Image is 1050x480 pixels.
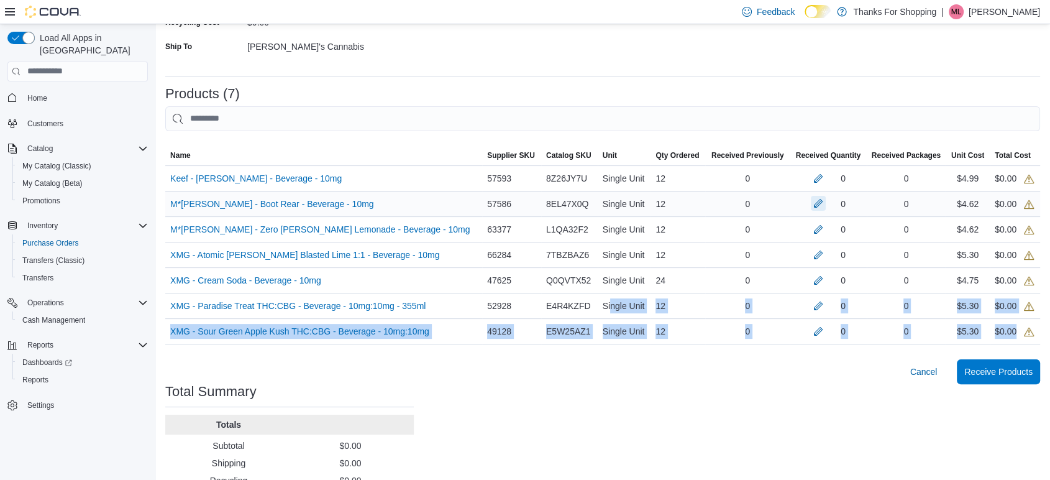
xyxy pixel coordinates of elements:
span: My Catalog (Classic) [22,161,91,171]
span: Reports [22,338,148,353]
span: Dashboards [22,358,72,367]
span: Received Quantity [796,150,861,160]
div: Single Unit [598,242,651,267]
nav: Complex example [7,84,148,447]
div: 24 [651,268,705,293]
div: 0 [867,192,946,216]
span: Load All Apps in [GEOGRAPHIC_DATA] [35,32,148,57]
span: Catalog SKU [546,150,591,160]
a: My Catalog (Classic) [17,159,96,173]
button: Transfers [12,269,153,287]
button: Promotions [12,192,153,210]
span: 8EL47X0Q [546,196,589,211]
span: Cash Management [17,313,148,328]
span: Feedback [757,6,795,18]
a: Customers [22,116,68,131]
span: Purchase Orders [22,238,79,248]
span: Catalog [27,144,53,154]
div: Single Unit [598,268,651,293]
a: Dashboards [12,354,153,371]
div: 12 [651,166,705,191]
div: 0 [705,192,790,216]
div: $4.62 [946,192,990,216]
label: Ship To [165,42,192,52]
div: 0 [841,298,846,313]
a: Keef - [PERSON_NAME] - Beverage - 10mg [170,171,342,186]
span: Transfers [22,273,53,283]
button: Cash Management [12,312,153,329]
span: 57593 [487,171,511,186]
div: 0 [867,268,946,293]
span: Reports [22,375,48,385]
button: Reports [12,371,153,389]
a: Settings [22,398,59,413]
span: Operations [22,295,148,310]
span: 57586 [487,196,511,211]
span: Catalog [22,141,148,156]
span: Transfers (Classic) [17,253,148,268]
span: ML [951,4,962,19]
button: Supplier SKU [482,145,541,165]
span: Dashboards [17,355,148,370]
span: Supplier SKU [487,150,535,160]
button: Catalog [22,141,58,156]
a: XMG - Sour Green Apple Kush THC:CBG - Beverage - 10mg:10mg [170,324,429,339]
button: Reports [2,336,153,354]
span: Transfers (Classic) [22,256,84,265]
button: Operations [2,294,153,312]
a: XMG - Atomic [PERSON_NAME] Blasted Lime 1:1 - Beverage - 10mg [170,247,439,262]
a: Reports [17,372,53,387]
div: $0.00 [995,273,1034,288]
div: 0 [867,217,946,242]
span: Promotions [22,196,60,206]
button: Catalog [2,140,153,157]
div: 0 [841,222,846,237]
a: Purchase Orders [17,236,84,251]
a: My Catalog (Beta) [17,176,88,191]
div: $0.00 [995,324,1034,339]
button: Purchase Orders [12,234,153,252]
p: Thanks For Shopping [853,4,936,19]
div: 12 [651,217,705,242]
button: My Catalog (Beta) [12,175,153,192]
span: Reports [17,372,148,387]
div: $5.30 [946,242,990,267]
button: Settings [2,396,153,414]
span: Received Previously [711,150,784,160]
span: 52928 [487,298,511,313]
div: $4.62 [946,217,990,242]
div: 0 [867,319,946,344]
button: Reports [22,338,58,353]
h3: Products (7) [165,86,240,101]
a: Transfers [17,270,58,285]
span: Transfers [17,270,148,285]
div: 12 [651,293,705,318]
p: Shipping [170,457,287,469]
span: L1QA32F2 [546,222,588,237]
span: Total Cost [995,150,1031,160]
a: XMG - Cream Soda - Beverage - 10mg [170,273,321,288]
button: Inventory [22,218,63,233]
div: Single Unit [598,192,651,216]
span: Home [22,90,148,106]
span: 8Z26JY7U [546,171,587,186]
div: Single Unit [598,166,651,191]
div: 0 [867,293,946,318]
div: 0 [705,268,790,293]
button: Receive Products [957,359,1040,384]
span: Qty Ordered [655,150,699,160]
a: M*[PERSON_NAME] - Zero [PERSON_NAME] Lemonade - Beverage - 10mg [170,222,470,237]
div: 0 [841,196,846,211]
span: Operations [27,298,64,308]
a: Dashboards [17,355,77,370]
span: Unit [603,150,617,160]
div: $5.30 [946,319,990,344]
button: Operations [22,295,69,310]
span: 7TBZBAZ6 [546,247,589,262]
span: My Catalog (Beta) [17,176,148,191]
span: 49128 [487,324,511,339]
span: Settings [22,397,148,413]
span: Customers [27,119,63,129]
span: Settings [27,400,54,410]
